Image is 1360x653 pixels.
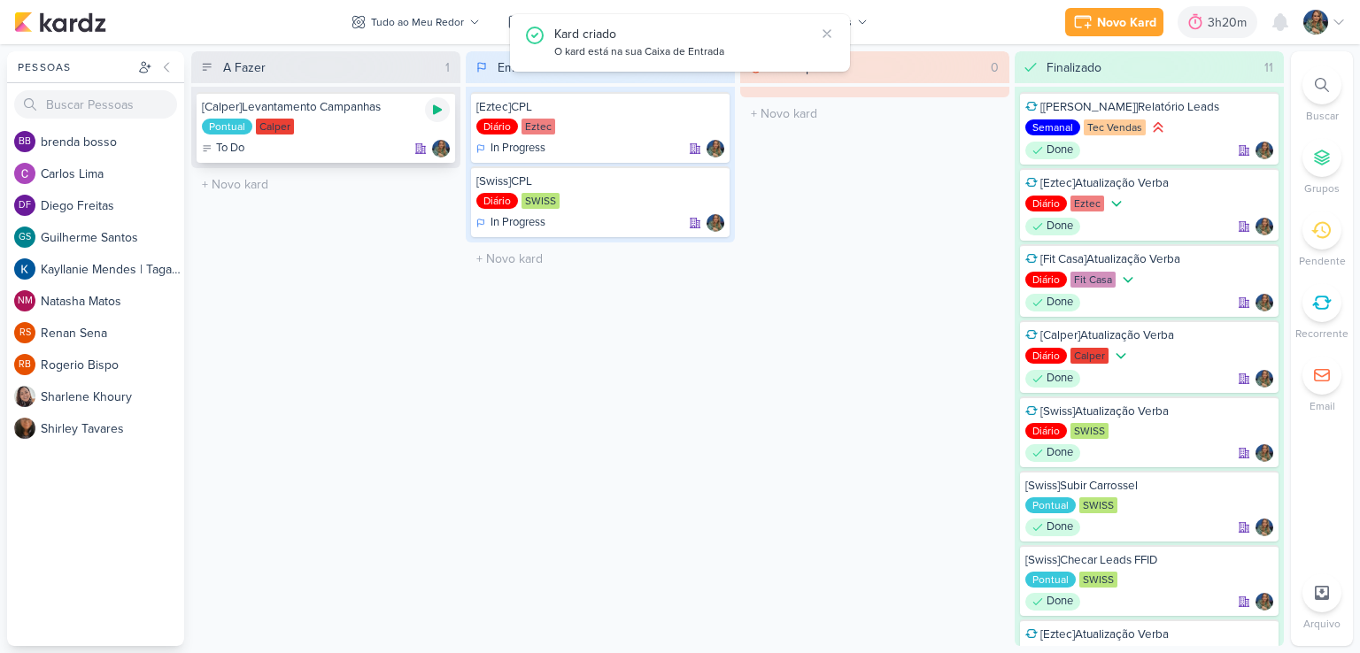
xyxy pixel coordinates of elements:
[1306,108,1339,124] p: Buscar
[1256,593,1273,611] img: Isabella Gutierres
[476,99,724,115] div: [Eztec]CPL
[438,58,457,77] div: 1
[1070,348,1109,364] div: Calper
[984,58,1006,77] div: 0
[1257,58,1280,77] div: 11
[202,140,244,157] div: To Do
[1047,218,1073,235] p: Done
[1097,13,1156,32] div: Novo Kard
[1025,142,1080,159] div: Done
[1256,519,1273,536] div: Responsável: Isabella Gutierres
[707,140,724,157] img: Isabella Gutierres
[14,290,35,311] div: Natasha Matos
[14,418,35,439] img: Shirley Tavares
[1047,294,1073,311] p: Done
[18,296,33,306] p: NM
[1025,444,1080,462] div: Done
[14,131,35,152] div: brenda bosso
[1047,519,1073,536] p: Done
[1025,119,1080,135] div: Semanal
[707,214,724,232] div: Responsável: Isabella Gutierres
[41,133,184,151] div: b r e n d a b o s s o
[476,193,518,209] div: Diário
[223,58,266,77] div: A Fazer
[1047,444,1073,462] p: Done
[1025,327,1273,343] div: [Calper]Atualização Verba
[202,99,450,115] div: [Calper]Levantamento Campanhas
[19,201,31,211] p: DF
[19,328,31,338] p: RS
[14,322,35,343] div: Renan Sena
[1112,347,1130,365] div: Prioridade Baixa
[1079,572,1117,588] div: SWISS
[1149,119,1167,136] div: Prioridade Alta
[1025,348,1067,364] div: Diário
[1025,370,1080,388] div: Done
[476,214,545,232] div: In Progress
[1299,253,1346,269] p: Pendente
[41,260,184,279] div: K a y l l a n i e M e n d e s | T a g a w a
[14,386,35,407] img: Sharlene Khoury
[1047,370,1073,388] p: Done
[41,388,184,406] div: S h a r l e n e K h o u r y
[1070,196,1104,211] div: Eztec
[554,25,815,43] div: Kard criado
[14,195,35,216] div: Diego Freitas
[1025,519,1080,536] div: Done
[1025,272,1067,288] div: Diário
[256,119,294,134] div: Calper
[1303,10,1328,35] img: Isabella Gutierres
[1025,423,1067,439] div: Diário
[1065,8,1163,36] button: Novo Kard
[202,119,252,134] div: Pontual
[1025,593,1080,611] div: Done
[1256,294,1273,311] img: Isabella Gutierres
[1256,444,1273,462] div: Responsável: Isabella Gutierres
[1025,196,1067,211] div: Diário
[14,354,35,375] div: Rogerio Bispo
[1256,142,1273,159] div: Responsável: Isabella Gutierres
[41,292,184,311] div: N a t a s h a M a t o s
[41,419,184,438] div: S h i r l e y T a v a r e s
[1303,616,1341,632] p: Arquivo
[41,324,184,342] div: R e n a n S e n a
[41,196,184,215] div: D i e g o F r e i t a s
[1047,142,1073,159] p: Done
[1256,218,1273,235] img: Isabella Gutierres
[1084,119,1146,135] div: Tec Vendas
[491,140,545,157] p: In Progress
[1256,370,1273,388] div: Responsável: Isabella Gutierres
[14,227,35,248] div: Guilherme Santos
[1256,218,1273,235] div: Responsável: Isabella Gutierres
[744,101,1006,127] input: + Novo kard
[19,233,31,242] p: GS
[1256,370,1273,388] img: Isabella Gutierres
[476,119,518,134] div: Diário
[1119,271,1137,288] div: Prioridade Baixa
[1025,497,1076,513] div: Pontual
[491,214,545,232] p: In Progress
[1025,552,1273,568] div: [Swiss]Checar Leads FFID
[1256,444,1273,462] img: Isabella Gutierres
[1025,99,1273,115] div: [Tec Vendas]Relatório Leads
[1025,403,1273,419] div: [Swiss]Atualização Verba
[476,140,545,157] div: In Progress
[1295,326,1348,342] p: Recorrente
[14,163,35,184] img: Carlos Lima
[14,90,177,119] input: Buscar Pessoas
[1108,195,1125,212] div: Prioridade Baixa
[1025,251,1273,267] div: [Fit Casa]Atualização Verba
[14,12,106,33] img: kardz.app
[1025,626,1273,642] div: [Eztec]Atualização Verba
[469,246,731,272] input: + Novo kard
[41,356,184,374] div: R o g e r i o B i s p o
[1208,13,1252,32] div: 3h20m
[1310,398,1335,414] p: Email
[41,228,184,247] div: G u i l h e r m e S a n t o s
[19,137,31,147] p: bb
[498,58,581,77] div: Em Andamento
[1070,423,1109,439] div: SWISS
[19,360,31,370] p: RB
[195,172,457,197] input: + Novo kard
[41,165,184,183] div: C a r l o s L i m a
